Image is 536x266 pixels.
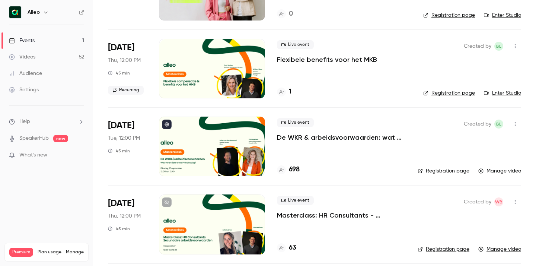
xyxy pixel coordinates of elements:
[495,197,502,206] span: WB
[108,57,141,64] span: Thu, 12:00 PM
[277,87,291,97] a: 1
[464,120,491,129] span: Created by
[108,70,130,76] div: 45 min
[108,134,140,142] span: Tue, 12:00 PM
[494,120,503,129] span: Bernice Lohr
[418,246,469,253] a: Registration page
[423,12,475,19] a: Registration page
[19,134,49,142] a: SpeakerHub
[108,226,130,232] div: 45 min
[66,249,84,255] a: Manage
[277,211,406,220] a: Masterclass: HR Consultants - Secundaire arbeidsvoorwaarden
[108,86,144,95] span: Recurring
[289,87,291,97] h4: 1
[75,152,84,159] iframe: Noticeable Trigger
[9,6,21,18] img: Alleo
[9,70,42,77] div: Audience
[277,165,300,175] a: 698
[19,118,30,126] span: Help
[9,86,39,94] div: Settings
[478,246,521,253] a: Manage video
[418,167,469,175] a: Registration page
[277,40,314,49] span: Live event
[289,165,300,175] h4: 698
[108,197,134,209] span: [DATE]
[423,89,475,97] a: Registration page
[28,9,40,16] h6: Alleo
[484,89,521,97] a: Enter Studio
[108,39,147,98] div: Sep 19 Thu, 12:00 PM (Europe/Amsterdam)
[108,120,134,132] span: [DATE]
[484,12,521,19] a: Enter Studio
[496,42,501,51] span: BL
[108,212,141,220] span: Thu, 12:00 PM
[277,118,314,127] span: Live event
[496,120,501,129] span: BL
[108,148,130,154] div: 45 min
[38,249,61,255] span: Plan usage
[464,197,491,206] span: Created by
[277,55,377,64] a: Flexibele benefits voor het MKB
[289,243,296,253] h4: 63
[289,9,293,19] h4: 0
[9,118,84,126] li: help-dropdown-opener
[494,197,503,206] span: Wichard Boon
[108,117,147,176] div: Sep 17 Tue, 12:00 PM (Europe/Amsterdam)
[9,53,35,61] div: Videos
[19,151,47,159] span: What's new
[494,42,503,51] span: Bernice Lohr
[277,9,293,19] a: 0
[478,167,521,175] a: Manage video
[108,42,134,54] span: [DATE]
[277,196,314,205] span: Live event
[277,243,296,253] a: 63
[464,42,491,51] span: Created by
[53,135,68,142] span: new
[277,133,406,142] a: De WKR & arbeidsvoorwaarden: wat verandert er na [DATE]?
[9,248,33,257] span: Premium
[9,37,35,44] div: Events
[108,194,147,254] div: Sep 5 Thu, 12:00 PM (Europe/Amsterdam)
